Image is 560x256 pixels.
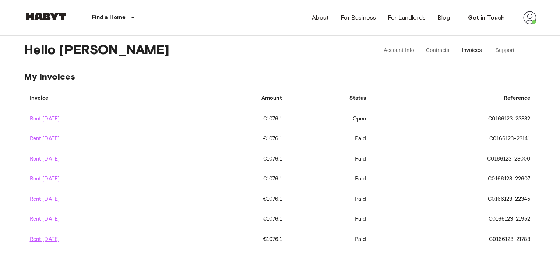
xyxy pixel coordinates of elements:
a: Blog [437,13,450,22]
button: Contracts [420,42,455,59]
a: For Landlords [388,13,426,22]
td: €1076.1 [183,109,288,129]
td: €1076.1 [183,149,288,169]
span: Hello [PERSON_NAME] [24,42,358,59]
a: Rent [DATE] [30,215,60,222]
a: For Business [341,13,376,22]
a: Rent [DATE] [30,236,60,243]
th: Status [288,88,372,109]
td: Paid [288,209,372,229]
th: Amount [183,88,288,109]
button: Invoices [455,42,489,59]
img: avatar [523,11,536,24]
p: Find a Home [92,13,126,22]
td: Open [288,109,372,129]
span: My invoices [24,71,536,82]
td: C0166123-21783 [372,229,536,249]
a: Rent [DATE] [30,155,60,162]
button: Support [489,42,522,59]
td: €1076.1 [183,129,288,149]
a: About [312,13,329,22]
td: €1076.1 [183,229,288,249]
td: €1076.1 [183,169,288,189]
a: Rent [DATE] [30,115,60,122]
td: C0166123-23000 [372,149,536,169]
a: Get in Touch [462,10,511,25]
td: C0166123-23332 [372,109,536,129]
a: Rent [DATE] [30,135,60,142]
th: Invoice [24,88,183,109]
a: Rent [DATE] [30,196,60,203]
button: Account Info [378,42,420,59]
td: C0166123-23141 [372,129,536,149]
td: C0166123-22607 [372,169,536,189]
td: Paid [288,129,372,149]
td: €1076.1 [183,209,288,229]
td: Paid [288,149,372,169]
td: Paid [288,189,372,209]
img: Habyt [24,13,68,20]
td: C0166123-21952 [372,209,536,229]
td: C0166123-22345 [372,189,536,209]
td: €1076.1 [183,189,288,209]
th: Reference [372,88,536,109]
a: Rent [DATE] [30,175,60,182]
td: Paid [288,169,372,189]
td: Paid [288,229,372,249]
